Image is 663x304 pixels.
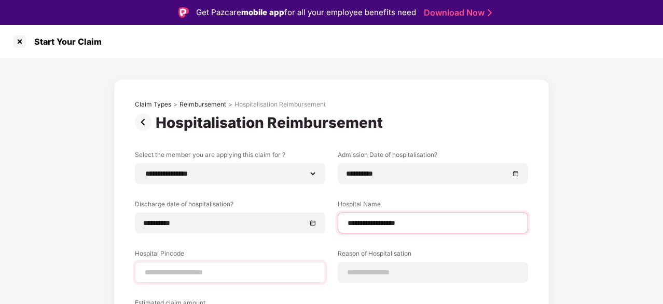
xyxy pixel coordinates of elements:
[488,7,492,18] img: Stroke
[338,200,528,213] label: Hospital Name
[135,249,325,262] label: Hospital Pincode
[338,249,528,262] label: Reason of Hospitalisation
[228,100,232,109] div: >
[178,7,189,18] img: Logo
[179,100,226,109] div: Reimbursement
[196,6,416,19] div: Get Pazcare for all your employee benefits need
[135,114,156,130] img: svg+xml;base64,PHN2ZyBpZD0iUHJldi0zMngzMiIgeG1sbnM9Imh0dHA6Ly93d3cudzMub3JnLzIwMDAvc3ZnIiB3aWR0aD...
[234,100,326,109] div: Hospitalisation Reimbursement
[424,7,489,18] a: Download Now
[28,36,102,47] div: Start Your Claim
[173,100,177,109] div: >
[135,150,325,163] label: Select the member you are applying this claim for ?
[156,114,387,131] div: Hospitalisation Reimbursement
[338,150,528,163] label: Admission Date of hospitalisation?
[135,100,171,109] div: Claim Types
[241,7,284,17] strong: mobile app
[135,200,325,213] label: Discharge date of hospitalisation?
